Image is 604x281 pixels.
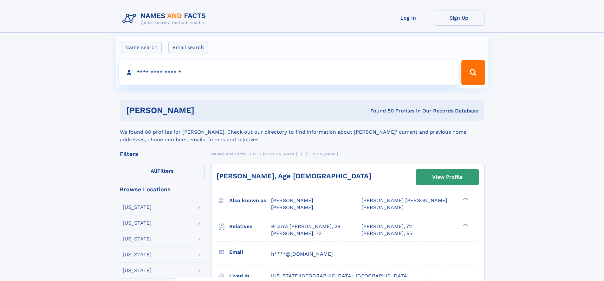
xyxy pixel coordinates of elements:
div: [US_STATE] [123,236,152,241]
span: [PERSON_NAME] [271,197,313,203]
label: Filters [120,164,205,179]
div: We found 80 profiles for [PERSON_NAME]. Check out our directory to find information about [PERSON... [120,121,484,144]
span: [PERSON_NAME] [271,204,313,210]
div: ❯ [461,197,469,201]
div: ❯ [461,223,469,227]
a: [PERSON_NAME], 72 [271,230,321,237]
a: H [253,150,256,158]
a: Briarra [PERSON_NAME], 29 [271,223,341,230]
label: Email search [168,41,208,54]
div: Browse Locations [120,187,205,192]
h3: Also known as [229,195,271,206]
a: [PERSON_NAME], Age [DEMOGRAPHIC_DATA] [217,172,371,180]
div: [US_STATE] [123,220,152,226]
span: [US_STATE][GEOGRAPHIC_DATA], [GEOGRAPHIC_DATA] [271,273,409,279]
span: H [253,152,256,156]
span: [PERSON_NAME] [263,152,297,156]
img: Logo Names and Facts [120,10,211,27]
button: Search Button [461,60,485,85]
a: [PERSON_NAME], 72 [361,223,412,230]
div: Filters [120,151,205,157]
h1: [PERSON_NAME] [126,106,283,114]
div: View Profile [432,170,463,184]
span: [PERSON_NAME] [361,204,404,210]
span: [PERSON_NAME] [PERSON_NAME] [361,197,447,203]
h3: Relatives [229,221,271,232]
div: [US_STATE] [123,252,152,257]
span: [PERSON_NAME] [304,152,338,156]
a: Log In [383,10,434,26]
a: Sign Up [434,10,484,26]
label: Name search [121,41,162,54]
a: [PERSON_NAME] [263,150,297,158]
a: [PERSON_NAME], 55 [361,230,412,237]
div: [US_STATE] [123,268,152,273]
div: [US_STATE] [123,205,152,210]
input: search input [119,60,459,85]
h3: Email [229,247,271,258]
a: Names and Facts [211,150,246,158]
div: Found 80 Profiles In Our Records Database [282,107,478,114]
a: View Profile [416,169,479,185]
span: All [151,168,157,174]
